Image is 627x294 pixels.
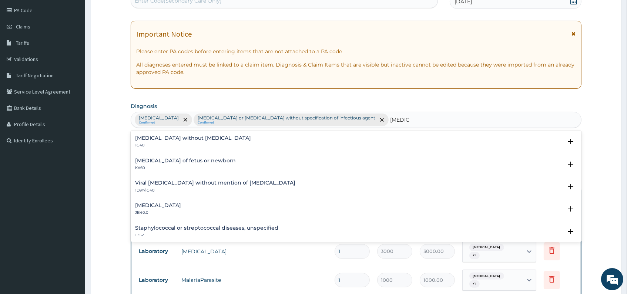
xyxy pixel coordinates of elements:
[379,116,385,123] span: remove selection option
[182,116,189,123] span: remove selection option
[4,202,141,228] textarea: Type your message and hit 'Enter'
[136,61,576,76] p: All diagnoses entered must be linked to a claim item. Diagnosis & Claim Items that are visible bu...
[139,121,179,125] small: Confirmed
[566,160,575,169] i: open select status
[135,143,251,148] p: 1G40
[469,244,504,251] span: [MEDICAL_DATA]
[139,115,179,121] p: [MEDICAL_DATA]
[136,48,576,55] p: Please enter PA codes before entering items that are not attached to a PA code
[566,227,575,236] i: open select status
[469,273,504,280] span: [MEDICAL_DATA]
[38,41,124,51] div: Chat with us now
[14,37,30,55] img: d_794563401_company_1708531726252_794563401
[178,273,331,287] td: MalariaParasite
[178,244,331,259] td: [MEDICAL_DATA]
[16,40,29,46] span: Tariffs
[566,205,575,213] i: open select status
[135,210,181,215] p: JB40.0
[135,165,236,170] p: KA60
[135,225,278,231] h4: Staphylococcal or streptococcal diseases, unspecified
[135,244,178,258] td: Laboratory
[566,137,575,146] i: open select status
[469,280,480,288] span: + 1
[135,188,295,193] p: 1D9Y/1G40
[198,121,375,125] small: Confirmed
[135,158,236,163] h4: [MEDICAL_DATA] of fetus or newborn
[198,115,375,121] p: [MEDICAL_DATA] or [MEDICAL_DATA] without specification of infectious agent
[135,233,278,238] p: 1B5Z
[135,273,178,287] td: Laboratory
[469,252,480,259] span: + 1
[135,180,295,186] h4: Viral [MEDICAL_DATA] without mention of [MEDICAL_DATA]
[16,72,54,79] span: Tariff Negotiation
[43,93,102,168] span: We're online!
[121,4,139,21] div: Minimize live chat window
[135,135,251,141] h4: [MEDICAL_DATA] without [MEDICAL_DATA]
[16,23,30,30] span: Claims
[131,102,157,110] label: Diagnosis
[136,30,192,38] h1: Important Notice
[566,182,575,191] i: open select status
[135,203,181,208] h4: [MEDICAL_DATA]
